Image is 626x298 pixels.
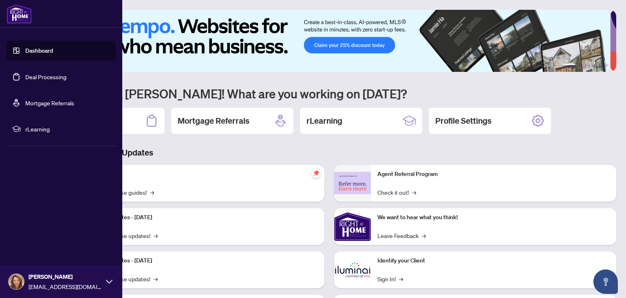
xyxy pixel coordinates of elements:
[422,231,426,240] span: →
[7,4,32,24] img: logo
[178,115,249,127] h2: Mortgage Referrals
[29,282,102,291] span: [EMAIL_ADDRESS][DOMAIN_NAME]
[598,64,602,67] button: 5
[25,99,74,107] a: Mortgage Referrals
[154,274,158,283] span: →
[377,256,610,265] p: Identify your Client
[334,208,371,245] img: We want to hear what you think!
[9,274,24,289] img: Profile Icon
[377,170,610,179] p: Agent Referral Program
[593,269,618,294] button: Open asap
[579,64,582,67] button: 2
[29,272,102,281] span: [PERSON_NAME]
[42,86,616,101] h1: Welcome back [PERSON_NAME]! What are you working on [DATE]?
[585,64,589,67] button: 3
[377,188,416,197] a: Check it out!→
[399,274,403,283] span: →
[412,188,416,197] span: →
[86,170,318,179] p: Self-Help
[25,125,110,133] span: rLearning
[334,172,371,194] img: Agent Referral Program
[42,147,616,158] h3: Brokerage & Industry Updates
[306,115,342,127] h2: rLearning
[435,115,492,127] h2: Profile Settings
[377,213,610,222] p: We want to hear what you think!
[334,251,371,288] img: Identify your Client
[562,64,575,67] button: 1
[592,64,595,67] button: 4
[86,213,318,222] p: Platform Updates - [DATE]
[154,231,158,240] span: →
[25,47,53,54] a: Dashboard
[150,188,154,197] span: →
[311,168,321,178] span: pushpin
[605,64,608,67] button: 6
[377,274,403,283] a: Sign In!→
[42,10,610,72] img: Slide 0
[25,73,66,80] a: Deal Processing
[377,231,426,240] a: Leave Feedback→
[86,256,318,265] p: Platform Updates - [DATE]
